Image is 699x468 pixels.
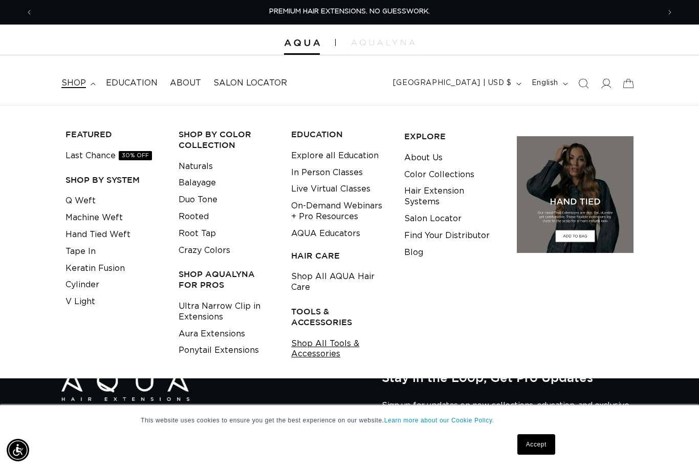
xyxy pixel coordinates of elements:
a: Balayage [179,175,216,192]
button: [GEOGRAPHIC_DATA] | USD $ [387,74,526,93]
h3: TOOLS & ACCESSORIES [291,306,388,328]
a: Duo Tone [179,192,217,208]
a: Q Weft [65,193,96,209]
span: PREMIUM HAIR EXTENSIONS. NO GUESSWORK. [269,8,430,15]
a: About Us [404,150,443,166]
a: Salon Locator [404,210,462,227]
a: Aura Extensions [179,326,245,343]
span: [GEOGRAPHIC_DATA] | USD $ [393,78,512,89]
a: Keratin Fusion [65,260,125,277]
a: Tape In [65,243,96,260]
a: AQUA Educators [291,225,360,242]
a: Last Chance30% OFF [65,147,152,164]
span: Salon Locator [213,78,287,89]
a: Hand Tied Weft [65,226,130,243]
span: shop [61,78,86,89]
a: Hair Extension Systems [404,183,501,210]
div: Accessibility Menu [7,439,29,461]
a: Rooted [179,208,209,225]
a: Blog [404,244,423,261]
h3: EXPLORE [404,131,501,142]
span: Education [106,78,158,89]
img: aqualyna.com [351,39,415,46]
h3: HAIR CARE [291,250,388,261]
button: Previous announcement [18,3,40,22]
span: English [532,78,558,89]
a: Crazy Colors [179,242,230,259]
a: In Person Classes [291,164,363,181]
a: Color Collections [404,166,474,183]
a: Ponytail Extensions [179,342,259,359]
img: Aqua Hair Extensions [61,370,189,401]
a: Naturals [179,158,213,175]
a: About [164,72,207,95]
a: Cylinder [65,276,99,293]
a: Root Tap [179,225,216,242]
h3: EDUCATION [291,129,388,140]
summary: shop [55,72,100,95]
a: Shop All Tools & Accessories [291,335,388,363]
a: Learn more about our Cookie Policy. [384,417,494,424]
h3: SHOP BY SYSTEM [65,175,163,185]
a: On-Demand Webinars + Pro Resources [291,198,388,225]
h3: Shop by Color Collection [179,129,276,151]
button: Next announcement [659,3,681,22]
a: Machine Weft [65,209,123,226]
p: Sign up for updates on new collections, education, and exclusive offers — plus 10% off your first... [382,401,638,420]
a: Live Virtual Classes [291,181,370,198]
a: V Light [65,293,95,310]
span: 30% OFF [119,151,152,160]
img: Aqua Hair Extensions [284,39,320,47]
a: Find Your Distributor [404,227,490,244]
button: English [526,74,572,93]
span: About [170,78,201,89]
a: Education [100,72,164,95]
h3: FEATURED [65,129,163,140]
a: Ultra Narrow Clip in Extensions [179,298,276,326]
a: Explore all Education [291,147,379,164]
p: This website uses cookies to ensure you get the best experience on our website. [141,416,558,425]
summary: Search [572,72,595,95]
h3: Shop AquaLyna for Pros [179,269,276,290]
a: Shop All AQUA Hair Care [291,268,388,296]
iframe: Chat Widget [648,419,699,468]
a: Salon Locator [207,72,293,95]
a: Accept [517,434,555,455]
